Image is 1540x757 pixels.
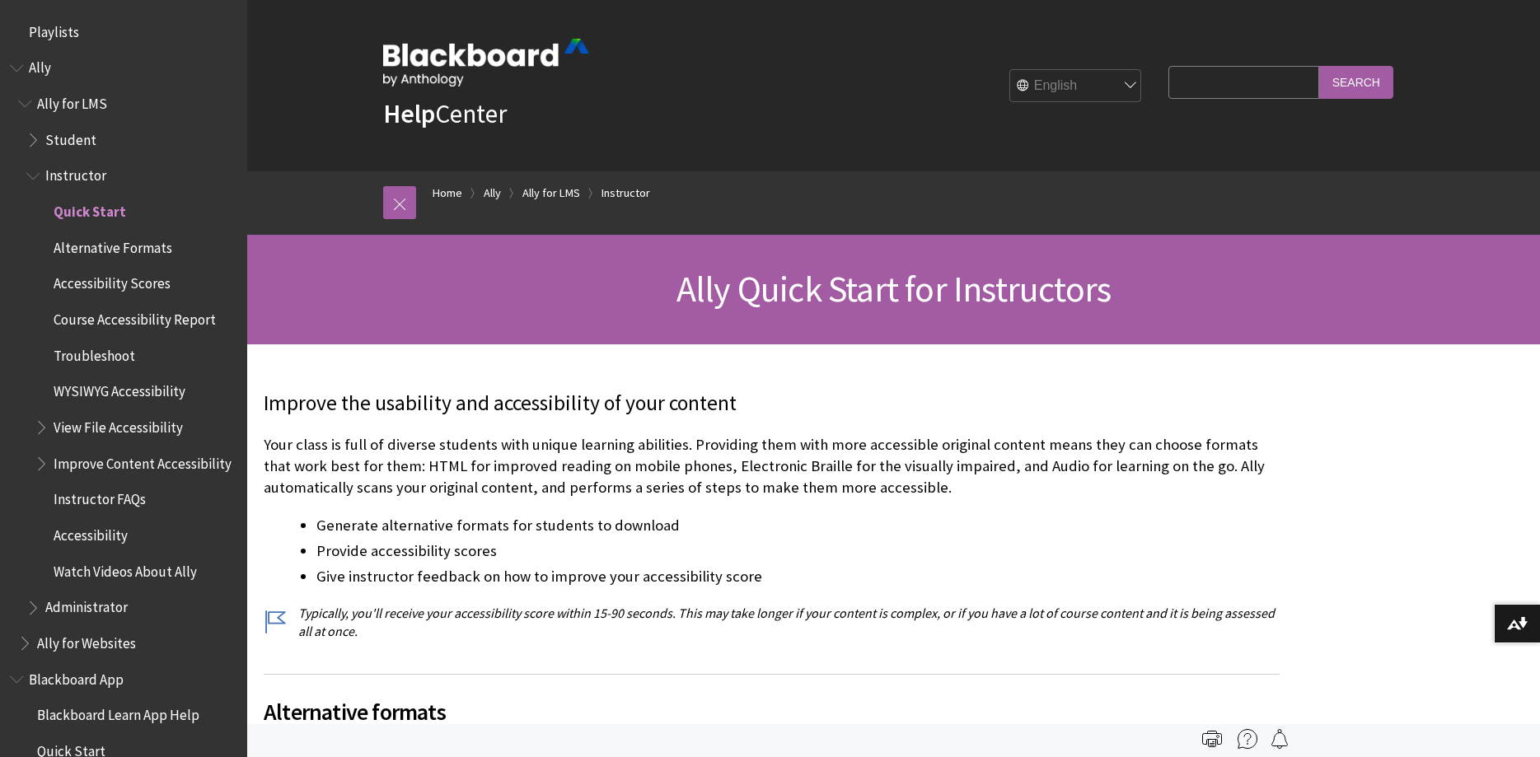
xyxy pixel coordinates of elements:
nav: Book outline for Anthology Ally Help [10,54,237,657]
img: More help [1238,729,1257,749]
span: Ally Quick Start for Instructors [676,266,1111,311]
li: Give instructor feedback on how to improve your accessibility score [316,565,1280,588]
input: Search [1319,66,1393,98]
span: Alternative Formats [54,234,172,256]
a: HelpCenter [383,97,507,130]
span: Playlists [29,18,79,40]
nav: Book outline for Playlists [10,18,237,46]
span: Administrator [45,594,128,616]
span: Accessibility [54,521,128,544]
a: Ally for LMS [522,183,580,203]
span: Ally for Websites [37,629,136,652]
a: Home [433,183,462,203]
span: View File Accessibility [54,414,183,436]
span: Blackboard Learn App Help [37,701,199,723]
span: Watch Videos About Ally [54,558,197,580]
li: Generate alternative formats for students to download [316,514,1280,537]
p: Your class is full of diverse students with unique learning abilities. Providing them with more a... [264,434,1280,499]
img: Blackboard by Anthology [383,39,589,86]
img: Print [1202,729,1222,749]
span: Blackboard App [29,666,124,688]
span: Troubleshoot [54,342,135,364]
a: Instructor [601,183,650,203]
p: Improve the usability and accessibility of your content [264,389,1280,418]
span: Instructor [45,162,106,185]
li: Provide accessibility scores [316,540,1280,563]
span: Instructor FAQs [54,486,146,508]
span: Ally [29,54,51,77]
span: Accessibility Scores [54,270,171,292]
span: Improve Content Accessibility [54,450,232,472]
span: Student [45,126,96,148]
a: Ally [484,183,501,203]
span: Alternative formats [264,694,1280,729]
img: Follow this page [1270,729,1290,749]
strong: Help [383,97,435,130]
span: WYSIWYG Accessibility [54,378,185,400]
span: Quick Start [54,198,126,220]
select: Site Language Selector [1010,69,1142,102]
span: Ally for LMS [37,90,107,112]
p: Typically, you'll receive your accessibility score within 15-90 seconds. This may take longer if ... [264,604,1280,641]
span: Course Accessibility Report [54,306,216,328]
